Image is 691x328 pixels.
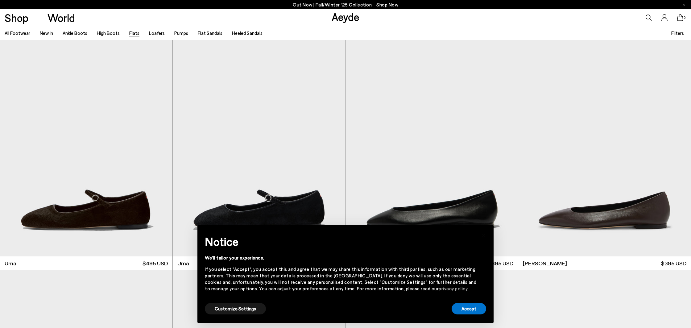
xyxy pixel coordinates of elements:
span: × [482,230,486,239]
button: Customize Settings [205,303,266,314]
h2: Notice [205,234,476,250]
div: We'll tailor your experience. [205,255,476,261]
a: privacy policy [439,286,467,291]
button: Accept [452,303,486,314]
div: If you select "Accept", you accept this and agree that we may share this information with third p... [205,266,476,292]
button: Close this notice [476,227,491,242]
